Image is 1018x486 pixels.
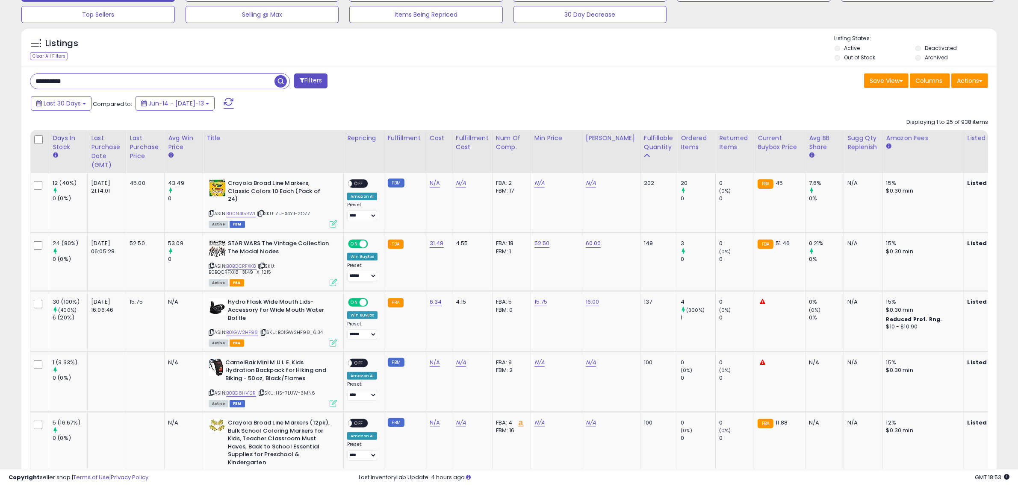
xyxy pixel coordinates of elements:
[886,366,957,374] div: $0.30 min
[456,240,486,247] div: 4.55
[809,314,844,322] div: 0%
[496,427,524,434] div: FBM: 16
[496,134,527,152] div: Num of Comp.
[513,6,667,23] button: 30 Day Decrease
[209,279,228,287] span: All listings currently available for purchase on Amazon
[186,6,339,23] button: Selling @ Max
[53,195,87,202] div: 0 (0%)
[168,152,173,159] small: Avg Win Price.
[30,52,68,60] div: Clear All Filters
[586,358,596,367] a: N/A
[925,44,957,52] label: Deactivated
[496,187,524,195] div: FBM: 17
[130,179,158,187] div: 45.00
[758,419,773,428] small: FBA
[430,419,440,427] a: N/A
[886,419,957,427] div: 12%
[847,419,876,427] div: N/A
[809,240,844,247] div: 0.21%
[53,359,87,366] div: 1 (3.33%)
[809,255,844,263] div: 0%
[209,400,228,407] span: All listings currently available for purchase on Amazon
[168,134,199,152] div: Avg Win Price
[209,240,337,285] div: ASIN:
[951,73,988,88] button: Actions
[719,419,754,427] div: 0
[809,152,814,159] small: Avg BB Share.
[534,358,545,367] a: N/A
[719,134,750,152] div: Returned Items
[496,298,524,306] div: FBA: 5
[347,202,378,221] div: Preset:
[352,359,366,366] span: OFF
[209,179,337,227] div: ASIN:
[758,179,773,189] small: FBA
[719,187,731,194] small: (0%)
[719,307,731,313] small: (0%)
[496,240,524,247] div: FBA: 18
[347,321,378,340] div: Preset:
[644,134,673,152] div: Fulfillable Quantity
[347,381,378,401] div: Preset:
[168,419,196,427] div: N/A
[388,418,404,427] small: FBM
[136,96,215,111] button: Jun-14 - [DATE]-13
[809,307,821,313] small: (0%)
[347,442,378,461] div: Preset:
[91,298,119,313] div: [DATE] 16:06:46
[719,240,754,247] div: 0
[230,400,245,407] span: FBM
[719,367,731,374] small: (0%)
[31,96,91,111] button: Last 30 Days
[644,240,670,247] div: 149
[209,340,228,347] span: All listings currently available for purchase on Amazon
[260,329,323,336] span: | SKU: B01GW2HF98_6.34
[53,240,87,247] div: 24 (80%)
[168,255,203,263] div: 0
[226,329,258,336] a: B01GW2HF98
[388,298,404,307] small: FBA
[886,248,957,255] div: $0.30 min
[886,143,891,150] small: Amazon Fees.
[534,134,578,143] div: Min Price
[586,134,637,143] div: [PERSON_NAME]
[644,179,670,187] div: 202
[681,359,715,366] div: 0
[719,255,754,263] div: 0
[209,419,226,432] img: 51pXphQQYzL._SL40_.jpg
[456,419,466,427] a: N/A
[207,134,340,143] div: Title
[168,179,203,187] div: 43.49
[719,195,754,202] div: 0
[586,239,601,248] a: 60.00
[209,263,275,275] span: | SKU: B0BQCRFXK8_31.49_X_1215
[53,255,87,263] div: 0 (0%)
[886,316,942,323] b: Reduced Prof. Rng.
[886,323,957,331] div: $10 - $10.90
[347,193,377,200] div: Amazon AI
[456,134,489,152] div: Fulfillment Cost
[968,239,1006,247] b: Listed Price:
[294,73,328,88] button: Filters
[430,179,440,187] a: N/A
[430,134,449,143] div: Cost
[496,366,524,374] div: FBM: 2
[347,134,381,143] div: Repricing
[367,240,381,248] span: OFF
[758,240,773,249] small: FBA
[430,358,440,367] a: N/A
[847,298,876,306] div: N/A
[835,35,997,43] p: Listing States:
[886,187,957,195] div: $0.30 min
[719,179,754,187] div: 0
[9,473,40,481] strong: Copyright
[686,307,705,313] small: (300%)
[148,99,204,108] span: Jun-14 - [DATE]-13
[430,298,442,306] a: 6.34
[844,130,883,173] th: Please note that this number is a calculation based on your required days of coverage and your ve...
[209,359,337,406] div: ASIN:
[644,298,670,306] div: 137
[886,134,960,143] div: Amazon Fees
[681,179,715,187] div: 20
[975,473,1009,481] span: 2025-08-13 18:53 GMT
